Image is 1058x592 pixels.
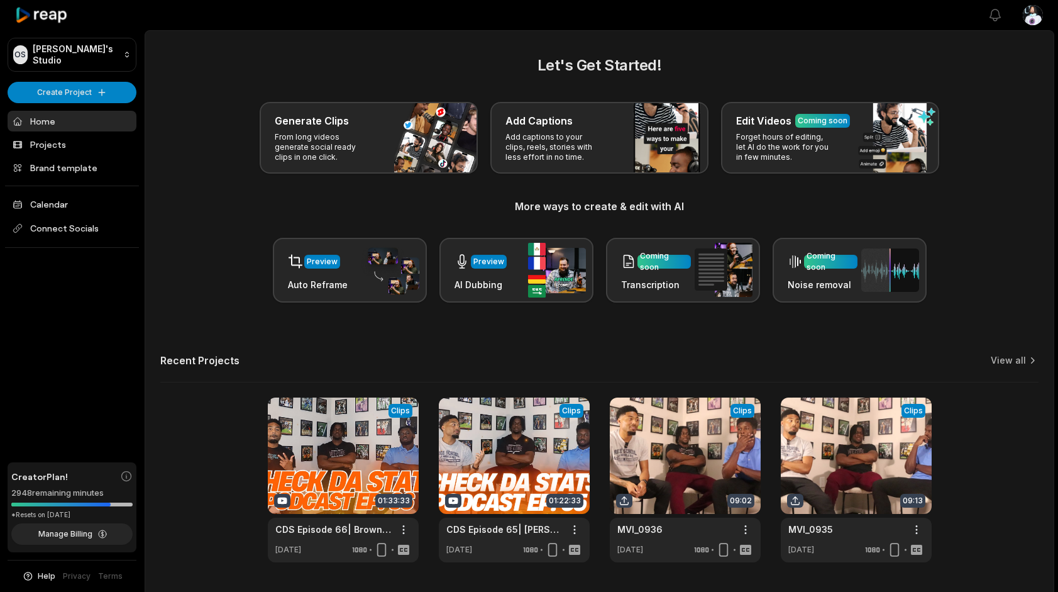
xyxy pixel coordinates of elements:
h3: Transcription [621,278,691,291]
a: MVI_0935 [788,523,833,536]
h3: Add Captions [505,113,573,128]
div: Coming soon [798,115,847,126]
p: Forget hours of editing, let AI do the work for you in few minutes. [736,132,834,162]
img: noise_removal.png [861,249,919,292]
button: Create Project [8,82,136,103]
div: *Resets on [DATE] [11,510,133,520]
img: transcription.png [695,243,752,297]
div: Preview [307,256,338,267]
div: Coming soon [807,250,855,273]
h3: Noise removal [788,278,857,291]
a: MVI_0936 [617,523,663,536]
h2: Recent Projects [160,354,240,367]
a: Home [8,111,136,131]
h3: AI Dubbing [455,278,507,291]
img: ai_dubbing.png [528,243,586,298]
p: [PERSON_NAME]'s Studio [33,43,118,66]
a: CDS Episode 66| Browns' Finalized QB Depth Chart| NFL Division Predictions| CDS NFL Award Winners| [275,523,391,536]
a: Terms [98,571,123,582]
div: OS [13,45,28,64]
span: Help [38,571,55,582]
p: Add captions to your clips, reels, stories with less effort in no time. [505,132,603,162]
a: Brand template [8,157,136,178]
a: Calendar [8,194,136,215]
h3: Edit Videos [736,113,791,128]
a: Projects [8,134,136,155]
button: Help [22,571,55,582]
img: auto_reframe.png [361,246,419,295]
button: Manage Billing [11,523,133,545]
span: Creator Plan! [11,470,68,483]
div: 2948 remaining minutes [11,487,133,500]
p: From long videos generate social ready clips in one click. [275,132,372,162]
span: Connect Socials [8,217,136,240]
h3: More ways to create & edit with AI [160,199,1039,214]
h3: Auto Reframe [288,278,348,291]
a: View all [991,354,1026,367]
h3: Generate Clips [275,113,349,128]
a: CDS Episode 65| [PERSON_NAME] Benched| [PERSON_NAME] Trade Destinations| NFL Over/Under [446,523,562,536]
div: Coming soon [640,250,688,273]
a: Privacy [63,571,91,582]
div: Preview [473,256,504,267]
h2: Let's Get Started! [160,54,1039,77]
